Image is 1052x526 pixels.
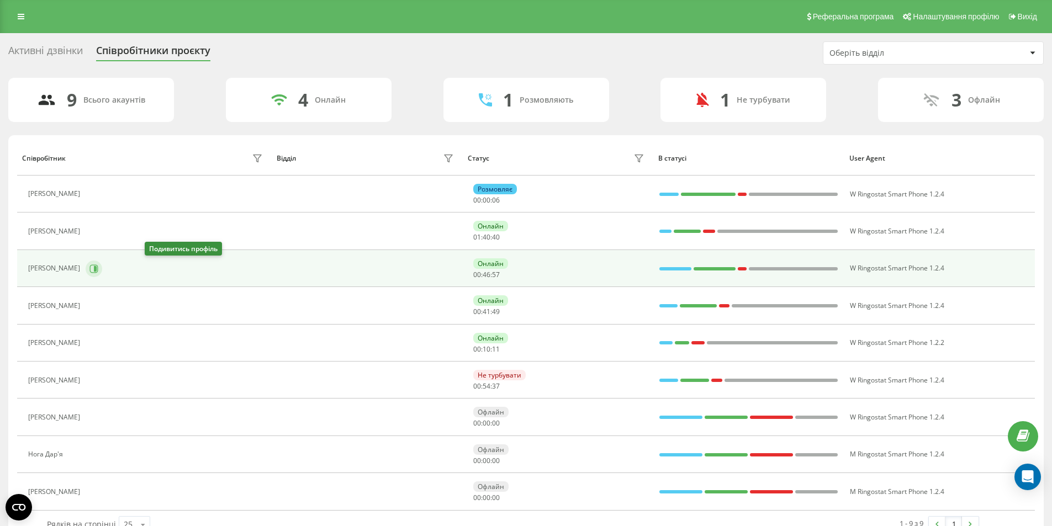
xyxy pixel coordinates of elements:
span: M Ringostat Smart Phone 1.2.4 [850,487,944,496]
span: 00 [483,493,490,502]
span: 00 [473,270,481,279]
div: Подивитись профіль [145,242,222,256]
div: : : [473,271,500,279]
div: Офлайн [968,95,1000,105]
span: 00 [473,195,481,205]
div: 1 [720,89,730,110]
div: [PERSON_NAME] [28,190,83,198]
div: : : [473,308,500,316]
div: Офлайн [473,481,509,492]
span: W Ringostat Smart Phone 1.2.4 [850,412,944,422]
div: Офлайн [473,444,509,455]
span: 40 [483,232,490,242]
span: 00 [473,418,481,428]
div: [PERSON_NAME] [28,339,83,347]
span: W Ringostat Smart Phone 1.2.4 [850,226,944,236]
div: : : [473,233,500,241]
div: 4 [298,89,308,110]
div: [PERSON_NAME] [28,376,83,384]
div: Онлайн [315,95,346,105]
div: Онлайн [473,333,508,343]
span: 49 [492,307,500,316]
span: W Ringostat Smart Phone 1.2.4 [850,301,944,310]
span: 46 [483,270,490,279]
div: Статус [468,155,489,162]
span: W Ringostat Smart Phone 1.2.4 [850,189,944,199]
div: Співробітники проєкту [96,45,210,62]
div: [PERSON_NAME] [28,413,83,421]
span: W Ringostat Smart Phone 1.2.4 [850,263,944,273]
span: W Ringostat Smart Phone 1.2.4 [850,375,944,385]
span: 54 [483,381,490,391]
span: Налаштування профілю [913,12,999,21]
span: 40 [492,232,500,242]
span: 00 [473,456,481,465]
div: Open Intercom Messenger [1014,464,1041,490]
span: 57 [492,270,500,279]
span: 00 [492,418,500,428]
span: 11 [492,344,500,354]
div: [PERSON_NAME] [28,302,83,310]
div: : : [473,457,500,465]
div: В статусі [658,155,839,162]
span: 00 [473,381,481,391]
div: Всього акаунтів [83,95,145,105]
span: 41 [483,307,490,316]
div: Активні дзвінки [8,45,83,62]
div: Оберіть відділ [829,49,961,58]
span: 00 [483,195,490,205]
span: 10 [483,344,490,354]
span: 00 [483,456,490,465]
div: Співробітник [22,155,66,162]
span: Реферальна програма [813,12,894,21]
span: 00 [473,307,481,316]
span: 06 [492,195,500,205]
div: Не турбувати [737,95,790,105]
div: Онлайн [473,258,508,269]
div: : : [473,419,500,427]
div: Розмовляє [473,184,517,194]
div: User Agent [849,155,1030,162]
div: 1 [503,89,513,110]
div: : : [473,382,500,390]
span: 00 [473,493,481,502]
div: Офлайн [473,407,509,417]
span: 00 [473,344,481,354]
div: Онлайн [473,295,508,306]
div: : : [473,494,500,502]
span: M Ringostat Smart Phone 1.2.4 [850,449,944,459]
div: : : [473,196,500,204]
div: Розмовляють [520,95,573,105]
span: Вихід [1018,12,1037,21]
span: W Ringostat Smart Phone 1.2.2 [850,338,944,347]
span: 00 [483,418,490,428]
div: Відділ [277,155,296,162]
span: 00 [492,456,500,465]
span: 00 [492,493,500,502]
div: [PERSON_NAME] [28,488,83,496]
span: 37 [492,381,500,391]
div: Нога Дар'я [28,450,66,458]
div: [PERSON_NAME] [28,264,83,272]
span: 01 [473,232,481,242]
div: [PERSON_NAME] [28,227,83,235]
div: : : [473,346,500,353]
div: 9 [67,89,77,110]
div: 3 [951,89,961,110]
div: Онлайн [473,221,508,231]
button: Open CMP widget [6,494,32,520]
div: Не турбувати [473,370,526,380]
